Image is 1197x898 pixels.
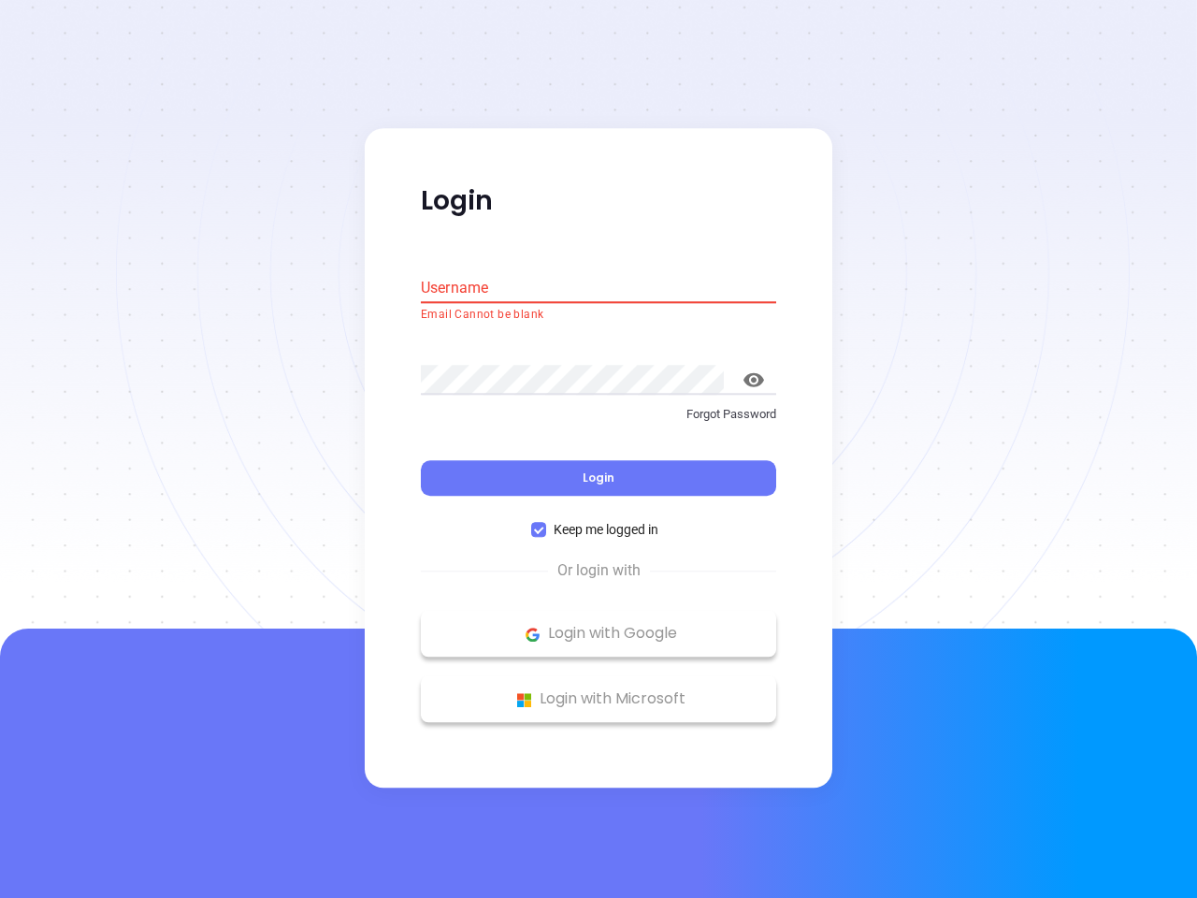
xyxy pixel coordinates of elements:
a: Forgot Password [421,405,776,439]
button: Google Logo Login with Google [421,611,776,658]
p: Login with Google [430,620,767,648]
p: Login [421,184,776,218]
span: Keep me logged in [546,520,666,541]
button: toggle password visibility [731,357,776,402]
img: Microsoft Logo [512,688,536,712]
p: Forgot Password [421,405,776,424]
p: Login with Microsoft [430,686,767,714]
img: Google Logo [521,623,544,646]
span: Login [583,471,614,486]
button: Microsoft Logo Login with Microsoft [421,676,776,723]
button: Login [421,461,776,497]
p: Email Cannot be blank [421,306,776,325]
span: Or login with [548,560,650,583]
